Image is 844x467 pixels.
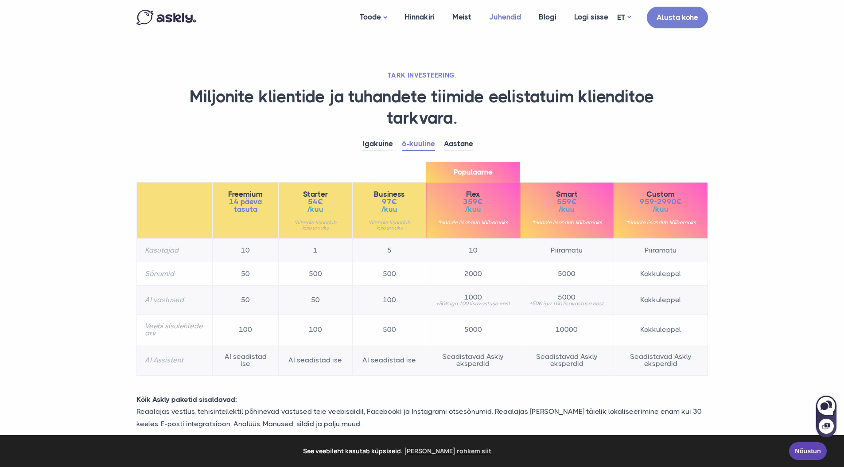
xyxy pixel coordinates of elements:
span: Flex [434,191,512,198]
td: Seadistavad Askly eksperdid [520,345,614,376]
span: 959-2990€ [622,198,700,206]
span: /kuu [528,206,606,213]
td: 1 [279,239,353,262]
small: +50€ iga 100 lisavastuse eest [434,301,512,306]
td: 50 [212,286,278,315]
span: 14 päeva tasuta [221,198,270,213]
td: 100 [212,315,278,345]
td: 10 [212,239,278,262]
td: AI seadistad ise [352,345,426,376]
span: Smart [528,191,606,198]
td: Piiramatu [520,239,614,262]
th: Sõnumid [136,262,212,286]
a: Nõustun [789,442,827,460]
small: *hinnale lisandub käibemaks [287,220,344,230]
span: Freemium [221,191,270,198]
p: Reaalajas vestlus, tehisintellektil põhinevad vastused teie veebisaidil, Facebooki ja Instagrami ... [130,405,715,429]
a: Igakuine [362,137,393,151]
iframe: Askly chat [815,394,837,438]
td: 5000 [426,315,520,345]
span: See veebileht kasutab küpsiseid. [13,444,783,458]
span: /kuu [287,206,344,213]
span: /kuu [361,206,418,213]
td: 2000 [426,262,520,286]
td: 50 [212,262,278,286]
td: Seadistavad Askly eksperdid [426,345,520,376]
span: 559€ [528,198,606,206]
span: Populaarne [426,162,520,183]
td: AI seadistad ise [279,345,353,376]
span: Kokkuleppel [622,296,700,304]
td: AI seadistad ise [212,345,278,376]
td: Kokkuleppel [614,315,708,345]
a: learn more about cookies [403,444,493,458]
small: *hinnale lisandub käibemaks [622,220,700,225]
td: 10000 [520,315,614,345]
a: Alusta kohe [647,7,708,28]
td: 50 [279,286,353,315]
td: Seadistavad Askly eksperdid [614,345,708,376]
td: 5000 [520,262,614,286]
span: /kuu [434,206,512,213]
td: 100 [352,286,426,315]
small: *hinnale lisandub käibemaks [434,220,512,225]
span: Custom [622,191,700,198]
a: Aastane [444,137,473,151]
td: 500 [352,315,426,345]
th: AI Assistent [136,345,212,376]
small: *hinnale lisandub käibemaks [361,220,418,230]
td: 500 [279,262,353,286]
td: 100 [279,315,353,345]
td: 500 [352,262,426,286]
th: AI vastused [136,286,212,315]
a: 6-kuuline [402,137,435,151]
td: 10 [426,239,520,262]
img: Askly [136,10,196,25]
span: 97€ [361,198,418,206]
span: Business [361,191,418,198]
h2: TARK INVESTEERING. [136,71,708,80]
span: /kuu [622,206,700,213]
td: Kokkuleppel [614,262,708,286]
th: Kasutajad [136,239,212,262]
td: 5 [352,239,426,262]
span: 359€ [434,198,512,206]
span: 1000 [434,294,512,301]
small: *hinnale lisandub käibemaks [528,220,606,225]
strong: Kõik Askly paketid sisaldavad: [136,395,237,404]
span: 54€ [287,198,344,206]
th: Veebi sisulehtede arv [136,315,212,345]
span: Starter [287,191,344,198]
small: +50€ iga 100 lisavastuse eest [528,301,606,306]
a: ET [617,11,631,24]
span: 5000 [528,294,606,301]
h1: Miljonite klientide ja tuhandete tiimide eelistatuim klienditoe tarkvara. [136,86,708,128]
td: Piiramatu [614,239,708,262]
